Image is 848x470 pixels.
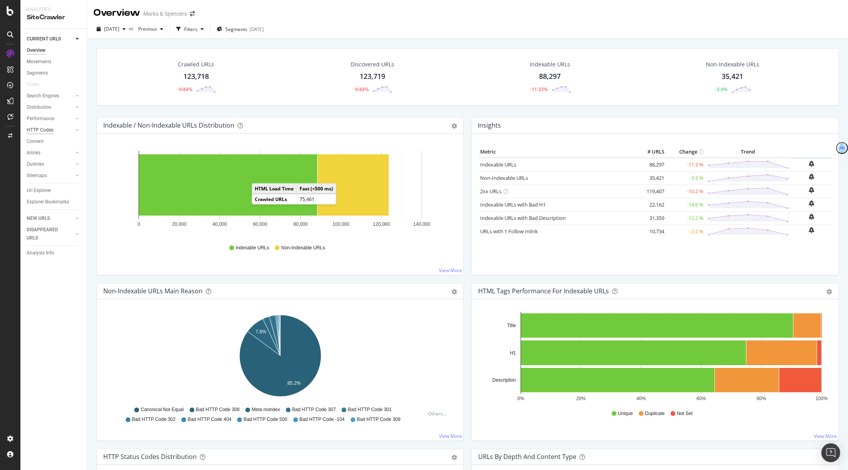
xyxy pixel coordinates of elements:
[293,221,308,227] text: 80,000
[27,160,44,168] div: Outlinks
[645,410,665,417] span: Duplicate
[225,26,247,33] span: Segments
[27,46,81,55] a: Overview
[292,406,336,413] span: Bad HTTP Code 307
[478,453,576,461] div: URLs by Depth and Content Type
[351,60,394,68] div: Discovered URLs
[439,267,462,274] a: View More
[451,455,457,460] div: gear
[27,80,38,89] div: Visits
[478,312,832,403] svg: A chart.
[27,198,69,206] div: Explorer Bookmarks
[478,120,501,131] h4: Insights
[517,396,525,401] text: 0%
[190,11,195,16] div: arrow-right-arrow-left
[132,416,175,423] span: Bad HTTP Code 302
[809,174,814,180] div: bell-plus
[300,416,345,423] span: Bad HTTP Code -104
[252,184,297,194] td: HTML Load Time
[129,25,135,32] span: vs
[27,6,80,13] div: Analytics
[666,185,705,198] td: -10.2 %
[27,92,59,100] div: Search Engines
[135,23,166,35] button: Previous
[510,350,516,356] text: H1
[635,198,666,211] td: 22,162
[93,23,129,35] button: [DATE]
[635,185,666,198] td: 119,407
[635,158,666,172] td: 88,297
[809,161,814,167] div: bell-plus
[360,71,385,82] div: 123,719
[103,146,457,237] svg: A chart.
[27,214,50,223] div: NEW URLS
[333,221,350,227] text: 100,000
[530,60,570,68] div: Indexable URLs
[666,198,705,211] td: -14.6 %
[27,226,73,242] a: DISAPPEARED URLS
[507,323,516,328] text: Title
[256,329,267,335] text: 7.8%
[821,443,840,462] div: Open Intercom Messenger
[178,60,214,68] div: Crawled URLs
[172,221,186,227] text: 20,000
[815,396,828,401] text: 100%
[696,396,706,401] text: 60%
[814,433,837,439] a: View More
[636,396,646,401] text: 40%
[188,416,231,423] span: Bad HTTP Code 404
[618,410,633,417] span: Unique
[439,433,462,439] a: View More
[183,71,209,82] div: 123,718
[27,172,47,180] div: Sitemaps
[173,23,207,35] button: Filters
[354,86,369,93] div: -9.84%
[103,312,457,403] div: A chart.
[705,146,791,158] th: Trend
[539,71,561,82] div: 88,297
[27,149,73,157] a: Inlinks
[530,86,548,93] div: -11.33%
[214,23,267,35] button: Segments[DATE]
[27,92,73,100] a: Search Engines
[27,58,51,66] div: Movements
[93,6,140,20] div: Overview
[27,226,66,242] div: DISAPPEARED URLS
[480,188,501,195] a: 2xx URLs
[451,123,457,129] div: gear
[103,121,234,129] div: Indexable / Non-Indexable URLs Distribution
[27,103,73,112] a: Distribution
[297,184,336,194] td: Fast (<500 ms)
[27,115,73,123] a: Performance
[478,146,635,158] th: Metric
[635,146,666,158] th: # URLS
[177,86,192,93] div: -9.84%
[27,137,44,146] div: Content
[27,149,40,157] div: Inlinks
[236,245,269,251] span: Indexable URLs
[104,26,119,32] span: 2025 Sep. 27th
[250,26,264,33] div: [DATE]
[27,126,53,134] div: HTTP Codes
[196,406,239,413] span: Bad HTTP Code 308
[27,126,73,134] a: HTTP Codes
[480,201,546,208] a: Indexable URLs with Bad H1
[413,221,431,227] text: 140,000
[27,13,80,22] div: SiteCrawler
[492,377,516,383] text: Description
[27,69,48,77] div: Segments
[480,161,516,168] a: Indexable URLs
[722,71,743,82] div: 35,421
[27,46,46,55] div: Overview
[27,35,61,43] div: CURRENT URLS
[27,172,73,180] a: Sitemaps
[184,26,197,33] div: Filters
[677,410,693,417] span: Not Set
[809,187,814,193] div: bell-plus
[451,289,457,294] div: gear
[428,410,450,417] div: Others...
[27,103,51,112] div: Distribution
[253,221,267,227] text: 60,000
